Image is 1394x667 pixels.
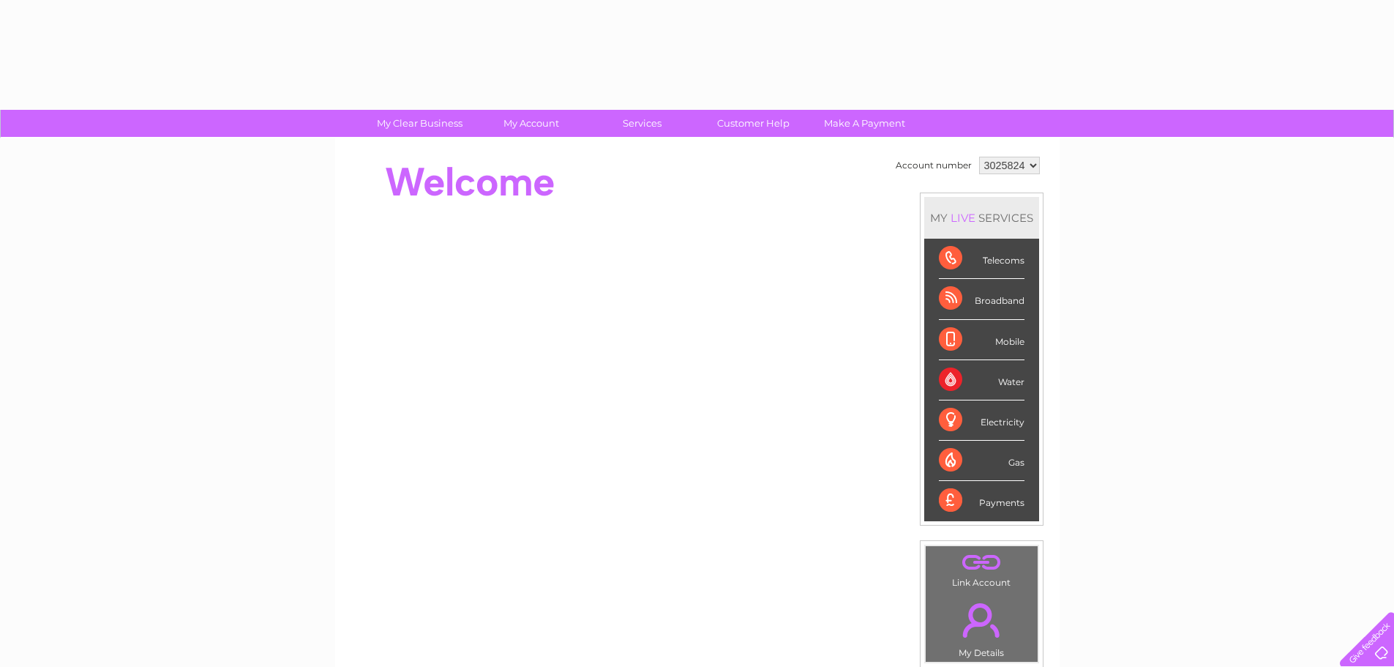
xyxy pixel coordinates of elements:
[804,110,925,137] a: Make A Payment
[582,110,702,137] a: Services
[939,360,1024,400] div: Water
[939,441,1024,481] div: Gas
[939,400,1024,441] div: Electricity
[939,239,1024,279] div: Telecoms
[925,545,1038,592] td: Link Account
[948,211,978,225] div: LIVE
[892,153,975,178] td: Account number
[925,591,1038,663] td: My Details
[939,320,1024,360] div: Mobile
[939,481,1024,521] div: Payments
[929,595,1034,646] a: .
[693,110,814,137] a: Customer Help
[471,110,591,137] a: My Account
[359,110,480,137] a: My Clear Business
[924,197,1039,239] div: MY SERVICES
[939,279,1024,319] div: Broadband
[929,550,1034,575] a: .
